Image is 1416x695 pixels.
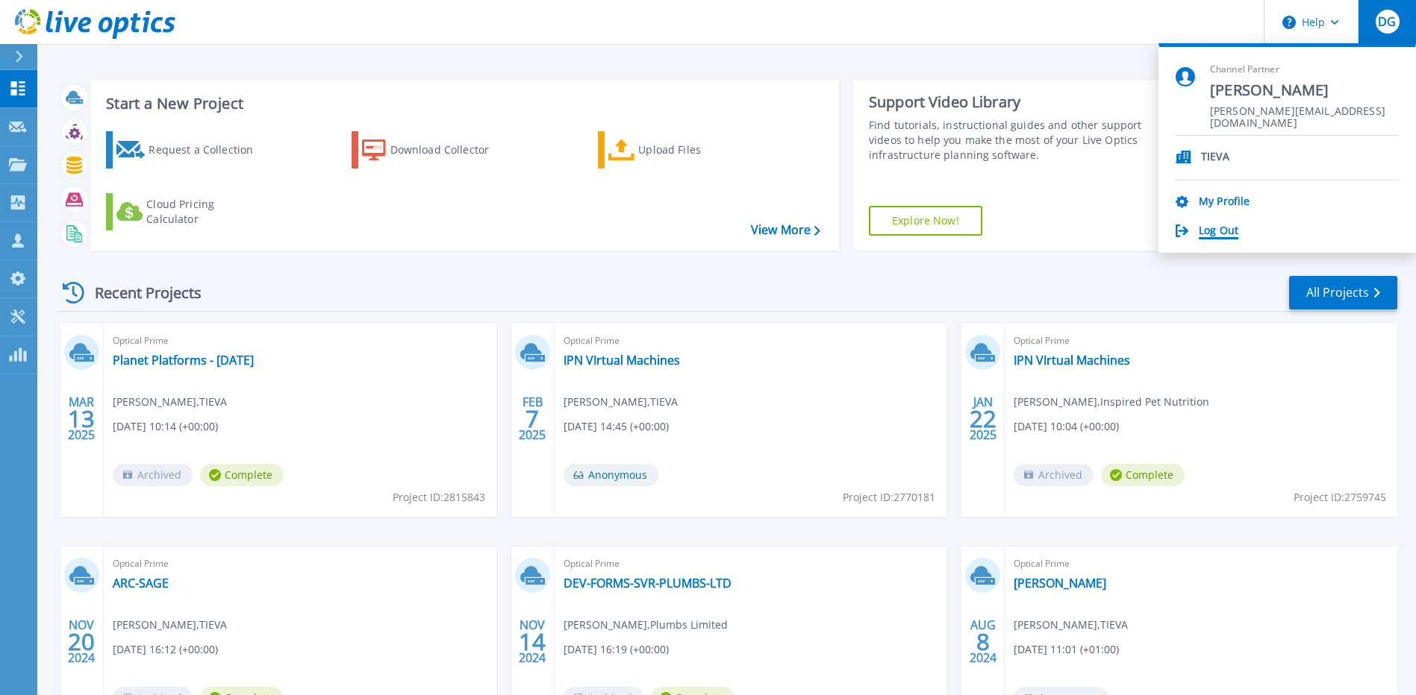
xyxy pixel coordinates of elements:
a: ARC-SAGE [113,576,169,591]
a: Log Out [1199,224,1238,239]
span: Optical Prime [1014,556,1388,572]
a: Planet Platforms - [DATE] [113,353,254,368]
a: Cloud Pricing Calculator [106,193,272,230]
div: AUG 2024 [969,614,997,669]
div: NOV 2024 [67,614,96,669]
span: Anonymous [564,464,658,486]
span: [PERSON_NAME] , TIEVA [564,394,678,410]
div: Cloud Pricing Calculator [146,197,266,227]
span: Complete [1101,464,1185,486]
span: 14 [519,635,546,648]
div: MAR 2025 [67,391,96,446]
div: Recent Projects [57,274,222,311]
span: Archived [1014,464,1094,486]
span: Project ID: 2815843 [393,489,485,506]
span: [PERSON_NAME][EMAIL_ADDRESS][DOMAIN_NAME] [1210,105,1399,119]
span: [PERSON_NAME] , TIEVA [1014,617,1128,633]
a: All Projects [1289,276,1397,309]
a: [PERSON_NAME] [1014,576,1106,591]
span: [PERSON_NAME] , Plumbs Limited [564,617,728,633]
a: My Profile [1199,195,1250,210]
span: [DATE] 10:04 (+00:00) [1014,418,1119,435]
span: Optical Prime [1014,333,1388,349]
span: [DATE] 10:14 (+00:00) [113,418,218,435]
a: IPN VIrtual Machines [1014,353,1130,368]
div: Request a Collection [149,135,268,165]
span: Project ID: 2759745 [1294,489,1386,506]
span: Optical Prime [564,556,938,572]
div: NOV 2024 [518,614,546,669]
span: [PERSON_NAME] , TIEVA [113,617,227,633]
div: Download Collector [390,135,510,165]
a: Upload Files [598,131,764,169]
span: 22 [970,412,996,425]
div: Support Video Library [869,92,1146,112]
span: Optical Prime [564,333,938,349]
span: [DATE] 16:19 (+00:00) [564,641,669,658]
span: DG [1378,16,1396,28]
span: 8 [976,635,990,648]
a: Request a Collection [106,131,272,169]
p: TIEVA [1201,151,1229,165]
a: View More [751,223,820,237]
a: Download Collector [352,131,518,169]
a: DEV-FORMS-SVR-PLUMBS-LTD [564,576,732,591]
div: FEB 2025 [518,391,546,446]
a: IPN VIrtual Machines [564,353,680,368]
span: Archived [113,464,193,486]
span: Complete [200,464,284,486]
span: Optical Prime [113,556,487,572]
span: [DATE] 14:45 (+00:00) [564,418,669,435]
span: [PERSON_NAME] [1210,81,1399,101]
span: [DATE] 16:12 (+00:00) [113,641,218,658]
span: 13 [68,412,95,425]
span: [PERSON_NAME] , TIEVA [113,394,227,410]
span: 20 [68,635,95,648]
span: [PERSON_NAME] , Inspired Pet Nutrition [1014,394,1209,410]
h3: Start a New Project [106,95,820,112]
div: JAN 2025 [969,391,997,446]
span: Project ID: 2770181 [843,489,935,506]
div: Find tutorials, instructional guides and other support videos to help you make the most of your L... [869,118,1146,163]
span: Channel Partner [1210,63,1399,76]
span: 7 [525,412,539,425]
a: Explore Now! [869,206,982,236]
span: Optical Prime [113,333,487,349]
div: Upload Files [638,135,758,165]
span: [DATE] 11:01 (+01:00) [1014,641,1119,658]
